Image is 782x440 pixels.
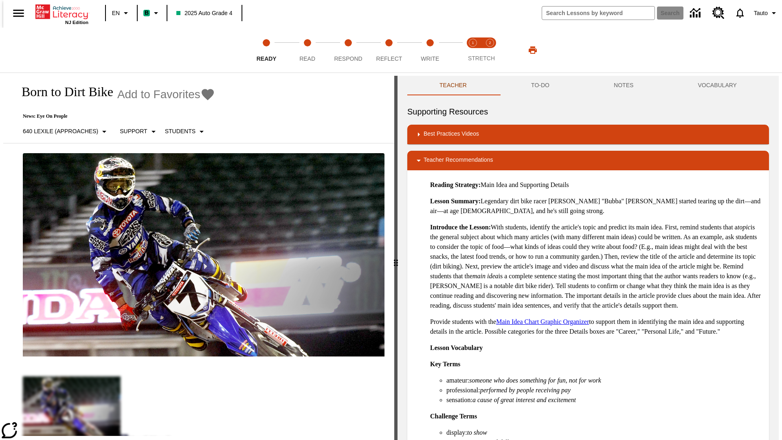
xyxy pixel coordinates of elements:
[478,28,502,73] button: Stretch Respond step 2 of 2
[480,387,571,394] em: performed by people receiving pay
[430,196,762,216] p: Legendary dirt bike racer [PERSON_NAME] "Bubba" [PERSON_NAME] started tearing up the dirt—and air...
[446,395,762,405] li: sensation:
[407,76,769,95] div: Instructional Panel Tabs
[365,28,413,73] button: Reflect step 4 of 5
[20,124,112,139] button: Select Lexile, 640 Lexile (Approaches)
[685,2,707,24] a: Data Center
[162,124,210,139] button: Select Student
[472,41,474,45] text: 1
[257,55,277,62] span: Ready
[729,2,751,24] a: Notifications
[145,8,149,18] span: B
[520,43,546,57] button: Print
[446,376,762,385] li: amateur:
[469,377,601,384] em: someone who does something for fun, not for work
[472,396,576,403] em: a cause of great interest and excitement
[108,6,134,20] button: Language: EN, Select a language
[65,20,88,25] span: NJ Edition
[283,28,331,73] button: Read step 2 of 5
[13,84,113,99] h1: Born to Dirt Bike
[140,6,164,20] button: Boost Class color is mint green. Change class color
[430,344,483,351] strong: Lesson Vocabulary
[751,6,782,20] button: Profile/Settings
[407,105,769,118] h6: Supporting Resources
[23,127,98,136] p: 640 Lexile (Approaches)
[430,224,491,231] strong: Introduce the Lesson:
[243,28,290,73] button: Ready step 1 of 5
[430,317,762,337] p: Provide students with the to support them in identifying the main idea and supporting details in ...
[424,156,493,165] p: Teacher Recommendations
[407,151,769,170] div: Teacher Recommendations
[467,429,487,436] em: to show
[421,55,439,62] span: Write
[489,41,491,45] text: 2
[754,9,768,18] span: Tauto
[117,88,200,101] span: Add to Favorites
[582,76,666,95] button: NOTES
[406,28,454,73] button: Write step 5 of 5
[23,153,384,357] img: Motocross racer James Stewart flies through the air on his dirt bike.
[430,361,460,367] strong: Key Terms
[116,124,161,139] button: Scaffolds, Support
[35,3,88,25] div: Home
[738,224,751,231] em: topic
[117,87,215,101] button: Add to Favorites - Born to Dirt Bike
[496,318,589,325] a: Main Idea Chart Graphic Organizer
[424,130,479,139] p: Best Practices Videos
[430,222,762,310] p: With students, identify the article's topic and predict its main idea. First, remind students tha...
[430,181,481,188] strong: Reading Strategy:
[407,76,499,95] button: Teacher
[707,2,729,24] a: Resource Center, Will open in new tab
[468,55,495,62] span: STRETCH
[666,76,769,95] button: VOCABULARY
[165,127,195,136] p: Students
[499,76,582,95] button: TO-DO
[472,273,499,279] em: main idea
[542,7,655,20] input: search field
[446,385,762,395] li: professional:
[394,76,398,440] div: Press Enter or Spacebar and then press right and left arrow keys to move the slider
[407,125,769,144] div: Best Practices Videos
[430,413,477,420] strong: Challenge Terms
[376,55,402,62] span: Reflect
[7,1,31,25] button: Open side menu
[430,180,762,190] p: Main Idea and Supporting Details
[13,113,215,119] p: News: Eye On People
[176,9,233,18] span: 2025 Auto Grade 4
[325,28,372,73] button: Respond step 3 of 5
[334,55,362,62] span: Respond
[430,198,481,205] strong: Lesson Summary:
[461,28,485,73] button: Stretch Read step 1 of 2
[120,127,147,136] p: Support
[3,76,394,436] div: reading
[299,55,315,62] span: Read
[112,9,120,18] span: EN
[446,428,762,438] li: display:
[398,76,779,440] div: activity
